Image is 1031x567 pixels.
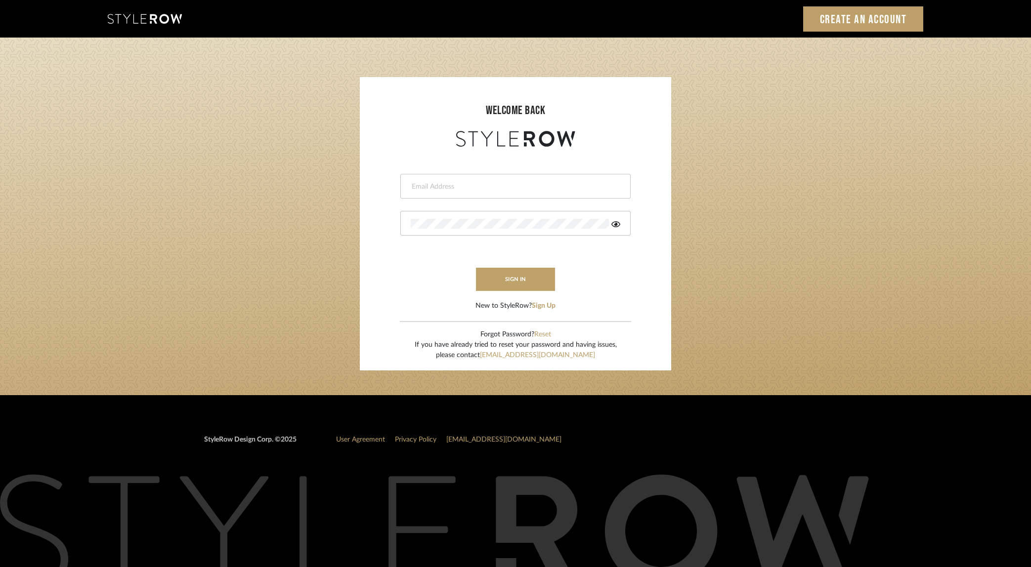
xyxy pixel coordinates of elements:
a: [EMAIL_ADDRESS][DOMAIN_NAME] [446,436,561,443]
a: [EMAIL_ADDRESS][DOMAIN_NAME] [480,352,595,359]
div: welcome back [370,102,661,120]
div: If you have already tried to reset your password and having issues, please contact [415,340,617,361]
button: sign in [476,268,555,291]
div: StyleRow Design Corp. ©2025 [204,435,297,453]
button: Sign Up [532,301,556,311]
div: Forgot Password? [415,329,617,340]
a: User Agreement [336,436,385,443]
input: Email Address [411,182,618,192]
button: Reset [534,329,551,340]
a: Privacy Policy [395,436,436,443]
a: Create an Account [803,6,924,32]
div: New to StyleRow? [475,301,556,311]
